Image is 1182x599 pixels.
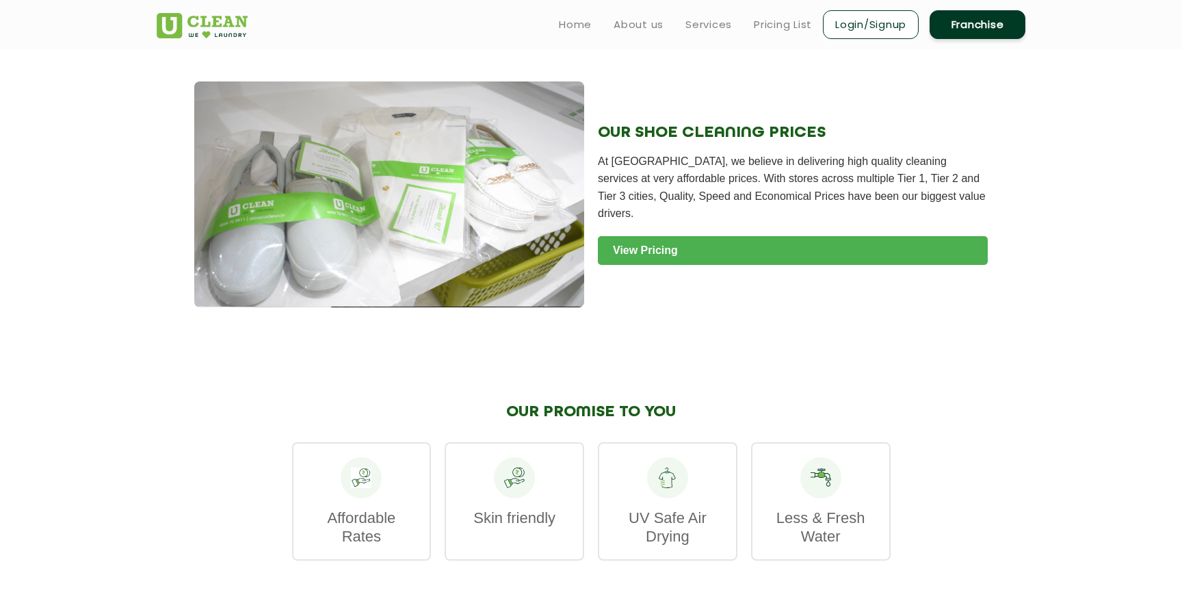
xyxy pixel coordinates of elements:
img: Shoe Cleaning Service [194,81,584,307]
a: Franchise [930,10,1025,39]
a: Services [685,16,732,33]
p: UV Safe Air Drying [613,509,722,546]
p: At [GEOGRAPHIC_DATA], we believe in delivering high quality cleaning services at very affordable ... [598,153,988,222]
a: View Pricing [598,236,988,265]
a: About us [614,16,664,33]
a: Login/Signup [823,10,919,39]
p: Less & Fresh Water [766,509,876,546]
img: UClean Laundry and Dry Cleaning [157,13,248,38]
p: Skin friendly [460,509,569,527]
h2: OUR PROMISE TO YOU [292,403,891,421]
p: Affordable Rates [307,509,417,546]
h2: OUR SHOE CLEANING PRICES [598,124,988,142]
a: Pricing List [754,16,812,33]
a: Home [559,16,592,33]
